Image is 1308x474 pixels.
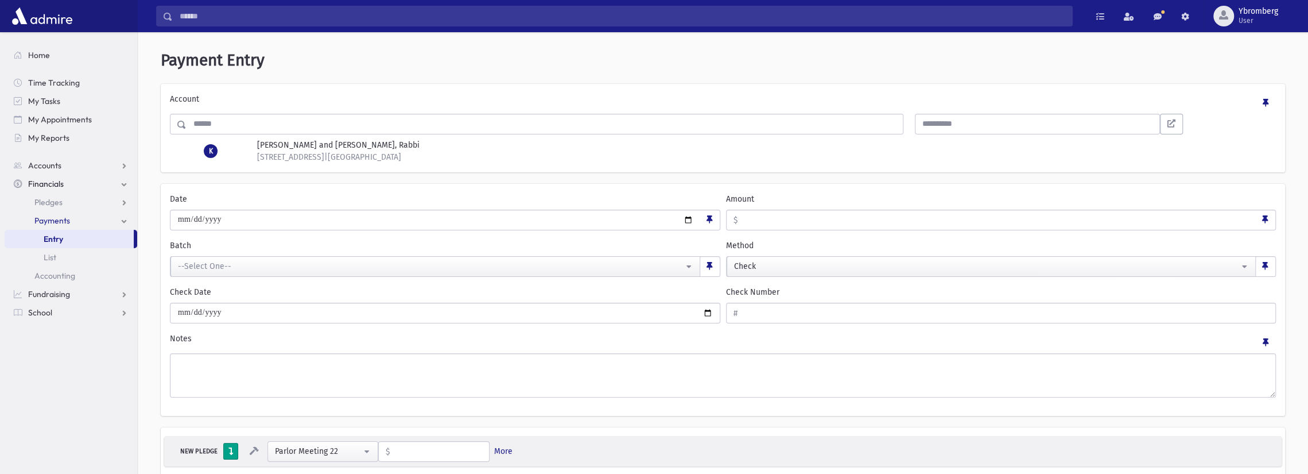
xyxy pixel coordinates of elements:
[5,193,137,211] a: Pledges
[5,211,137,230] a: Payments
[5,285,137,303] a: Fundraising
[28,179,64,189] span: Financials
[9,5,75,28] img: AdmirePro
[170,93,199,109] label: Account
[257,140,420,150] span: [PERSON_NAME] and [PERSON_NAME], Rabbi
[28,160,61,171] span: Accounts
[5,46,137,64] a: Home
[5,74,137,92] a: Time Tracking
[5,248,137,267] a: List
[34,215,70,226] span: Payments
[5,129,137,147] a: My Reports
[5,110,137,129] a: My Appointments
[267,441,378,462] button: Parlor Meeting 22
[5,175,137,193] a: Financials
[726,193,754,205] label: Amount
[28,114,92,125] span: My Appointments
[5,267,137,285] a: Accounting
[44,252,56,263] span: List
[379,442,390,463] span: $
[275,445,362,457] div: Parlor Meeting 22
[170,256,700,277] button: --Select One--
[170,333,192,349] label: Notes
[727,303,738,324] span: #
[257,152,401,162] span: [STREET_ADDRESS] [GEOGRAPHIC_DATA]
[204,144,218,158] div: K
[187,114,903,134] input: Search
[727,210,738,231] span: $
[170,286,211,298] label: Check Date
[726,286,779,298] label: Check Number
[170,240,191,252] label: Batch
[5,92,137,110] a: My Tasks
[173,6,1072,26] input: Search
[34,197,63,207] span: Pledges
[726,240,754,252] label: Method
[34,271,75,281] span: Accounting
[161,51,265,70] span: Payment Entry
[28,96,60,106] span: My Tasks
[727,256,1256,277] button: Check
[494,445,513,457] a: More
[1239,16,1278,25] span: User
[1239,7,1278,16] span: Ybromberg
[170,193,187,205] label: Date
[5,303,137,322] a: School
[28,289,70,299] span: Fundraising
[178,260,684,272] div: --Select One--
[28,307,52,318] span: School
[5,230,134,248] a: Entry
[44,234,63,244] span: Entry
[28,78,80,88] span: Time Tracking
[28,133,69,143] span: My Reports
[324,152,328,162] span: |
[5,156,137,175] a: Accounts
[734,260,1240,272] div: Check
[177,446,221,457] div: NEW PLEDGE
[28,50,50,60] span: Home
